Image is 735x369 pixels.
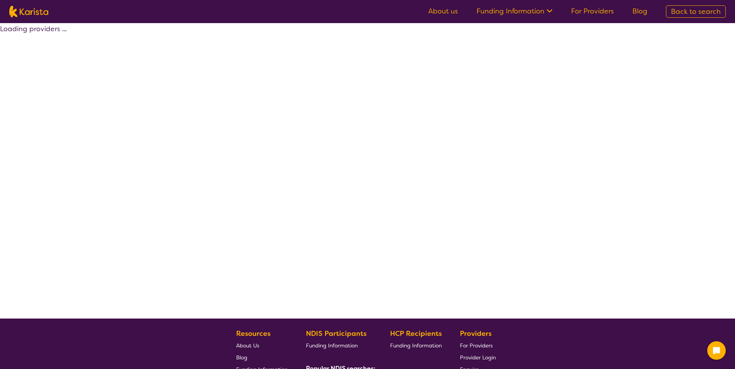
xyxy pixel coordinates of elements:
a: Blog [632,7,647,16]
a: Funding Information [476,7,553,16]
span: Funding Information [390,342,442,349]
span: Back to search [671,7,721,16]
img: Karista logo [9,6,48,17]
b: HCP Recipients [390,329,442,338]
span: Blog [236,354,247,361]
a: About us [428,7,458,16]
a: For Providers [571,7,614,16]
a: For Providers [460,339,496,351]
b: Providers [460,329,492,338]
a: Funding Information [390,339,442,351]
a: About Us [236,339,288,351]
span: Provider Login [460,354,496,361]
a: Back to search [666,5,726,18]
a: Funding Information [306,339,372,351]
a: Blog [236,351,288,363]
span: Funding Information [306,342,358,349]
span: For Providers [460,342,493,349]
span: About Us [236,342,259,349]
b: Resources [236,329,270,338]
a: Provider Login [460,351,496,363]
b: NDIS Participants [306,329,367,338]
